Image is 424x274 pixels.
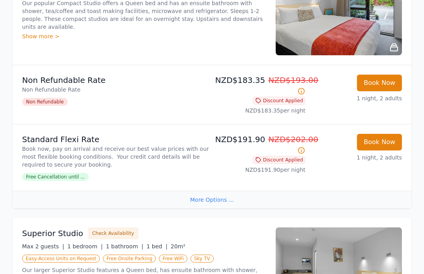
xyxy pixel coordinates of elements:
p: NZD$183.35 [215,75,306,97]
p: Non Refundable Rate [22,86,209,94]
button: Book Now [357,134,402,150]
p: Standard Flexi Rate [22,134,209,145]
p: Non Refundable Rate [22,75,209,86]
span: NZD$193.00 [268,75,318,85]
span: 1 bathroom | [106,243,143,250]
span: Sky TV [191,255,214,263]
button: Book Now [357,75,402,91]
h3: Superior Studio [22,228,83,239]
p: 1 night, 2 adults [312,94,402,102]
span: Discount Applied [253,97,306,105]
div: Show more > [22,32,266,40]
button: Check Availability [88,227,138,239]
span: 20m² [171,243,185,250]
p: Book now, pay on arrival and receive our best value prices with our most flexible booking conditi... [22,145,209,169]
span: 1 bed | [146,243,167,250]
p: 1 night, 2 adults [312,154,402,161]
span: Free WiFi [159,255,187,263]
div: More Options ... [13,191,411,208]
span: Free Cancellation until ... [22,173,89,181]
p: NZD$183.35 per night [215,107,306,114]
span: Free Onsite Parking [103,255,156,263]
span: Max 2 guests | [22,243,64,250]
span: Non Refundable [22,98,68,106]
span: 1 bedroom | [67,243,103,250]
p: NZD$191.90 per night [215,166,306,174]
span: NZD$202.00 [268,135,318,144]
p: NZD$191.90 [215,134,306,156]
span: Discount Applied [253,156,306,164]
span: Easy-Access Units on Request [22,255,100,263]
